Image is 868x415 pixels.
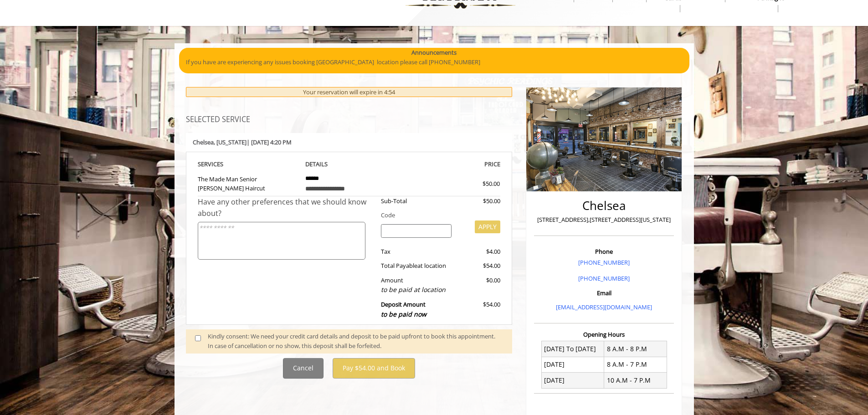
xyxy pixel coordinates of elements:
div: Sub-Total [374,196,458,206]
b: Chelsea | [DATE] 4:20 PM [193,138,292,146]
div: $50.00 [450,179,500,189]
b: Announcements [411,48,457,57]
th: SERVICE [198,159,299,169]
th: PRICE [400,159,501,169]
span: S [220,160,223,168]
td: 8 A.M - 8 P.M [604,341,667,357]
div: $54.00 [458,300,500,319]
div: Code [374,210,500,220]
div: to be paid at location [381,285,452,295]
td: The Made Man Senior [PERSON_NAME] Haircut [198,169,299,196]
b: Deposit Amount [381,300,426,318]
span: at location [417,261,446,270]
td: 10 A.M - 7 P.M [604,373,667,388]
a: [PHONE_NUMBER] [578,274,630,282]
div: $50.00 [458,196,500,206]
span: , [US_STATE] [214,138,247,146]
div: $0.00 [458,276,500,295]
p: If you have are experiencing any issues booking [GEOGRAPHIC_DATA] location please call [PHONE_NUM... [186,57,683,67]
div: Amount [374,276,458,295]
span: to be paid now [381,310,426,318]
p: [STREET_ADDRESS],[STREET_ADDRESS][US_STATE] [536,215,672,225]
div: Total Payable [374,261,458,271]
h2: Chelsea [536,199,672,212]
div: $4.00 [458,247,500,256]
h3: SELECTED SERVICE [186,116,513,124]
div: Have any other preferences that we should know about? [198,196,375,220]
h3: Opening Hours [534,331,674,338]
div: $54.00 [458,261,500,271]
button: APPLY [475,220,500,233]
h3: Phone [536,248,672,255]
a: [PHONE_NUMBER] [578,258,630,266]
th: DETAILS [298,159,400,169]
a: [EMAIL_ADDRESS][DOMAIN_NAME] [556,303,652,311]
button: Pay $54.00 and Book [333,358,415,379]
td: [DATE] To [DATE] [541,341,604,357]
h3: Email [536,290,672,296]
button: Cancel [283,358,324,379]
div: Your reservation will expire in 4:54 [186,87,513,97]
td: [DATE] [541,373,604,388]
div: Kindly consent: We need your credit card details and deposit to be paid upfront to book this appo... [208,332,503,351]
div: Tax [374,247,458,256]
td: [DATE] [541,357,604,372]
td: 8 A.M - 7 P.M [604,357,667,372]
